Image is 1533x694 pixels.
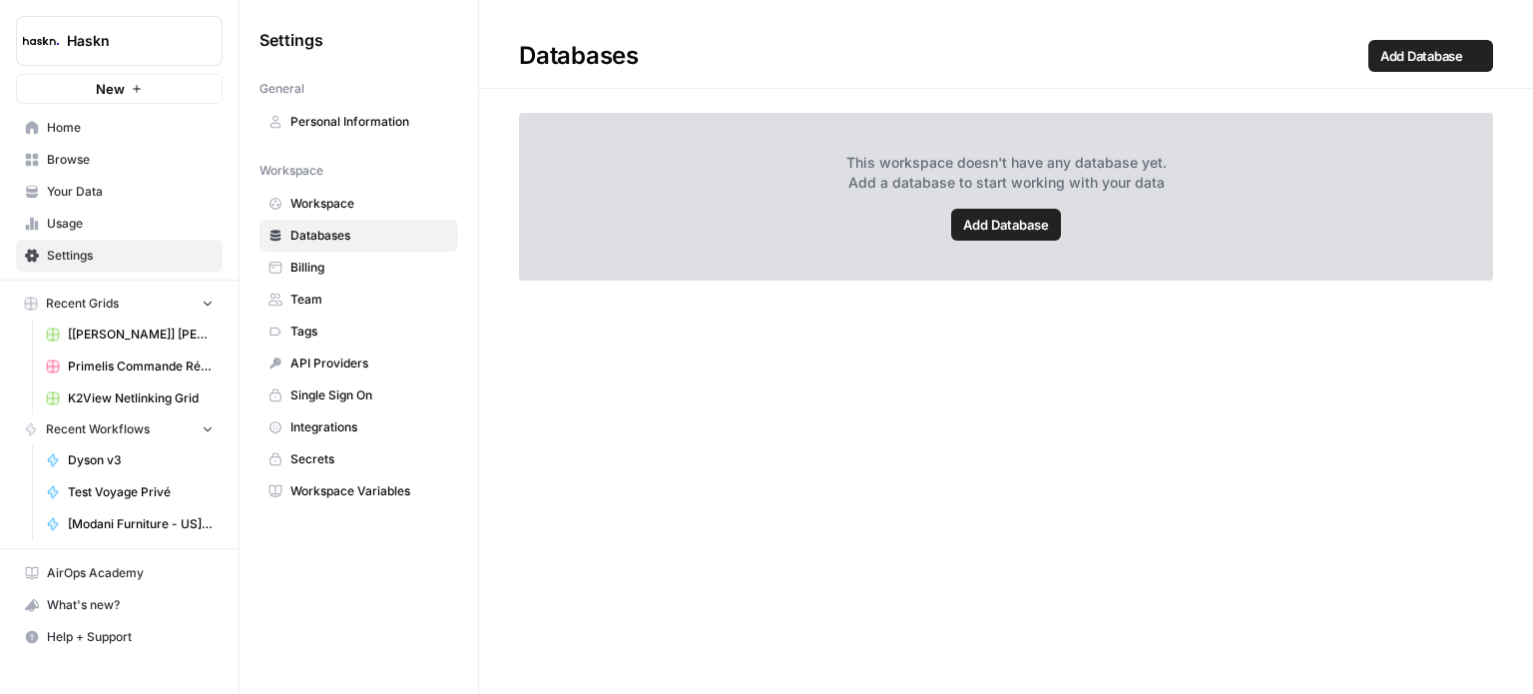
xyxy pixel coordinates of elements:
span: Workspace Variables [290,482,449,500]
a: Personal Information [259,106,458,138]
a: Single Sign On [259,379,458,411]
a: API Providers [259,347,458,379]
span: AirOps Academy [47,564,214,582]
a: Test Voyage Privé [37,476,223,508]
a: Team [259,284,458,316]
a: Your Data [16,176,223,208]
span: Team [290,291,449,309]
a: Workspace [259,188,458,220]
span: Billing [290,259,449,277]
button: Recent Workflows [16,414,223,444]
span: Settings [47,247,214,265]
span: Single Sign On [290,386,449,404]
span: General [259,80,304,98]
span: Dyson v3 [68,451,214,469]
span: Primelis Commande Rédaction Netlinking (2).csv [68,357,214,375]
a: Add Database [951,209,1061,241]
span: Recent Grids [46,295,119,313]
span: New [96,79,125,99]
span: Browse [47,151,214,169]
div: Databases [479,40,1533,72]
span: Add Database [1380,46,1463,66]
a: AirOps Academy [16,557,223,589]
a: Primelis Commande Rédaction Netlinking (2).csv [37,350,223,382]
span: Haskn [67,31,188,51]
a: Home [16,112,223,144]
button: New [16,74,223,104]
button: What's new? [16,589,223,621]
a: Integrations [259,411,458,443]
span: Databases [290,227,449,245]
span: This workspace doesn't have any database yet. Add a database to start working with your data [846,153,1167,193]
a: Secrets [259,443,458,475]
a: Workspace Variables [259,475,458,507]
span: Tags [290,323,449,341]
button: Workspace: Haskn [16,16,223,66]
span: Integrations [290,418,449,436]
a: [[PERSON_NAME]] [PERSON_NAME] & [PERSON_NAME] Test Grid (2) [37,319,223,350]
span: Test Voyage Privé [68,483,214,501]
span: Usage [47,215,214,233]
span: Help + Support [47,628,214,646]
a: Dyson v3 [37,444,223,476]
a: [Modani Furniture - US] Pages catégories - 500-1000 mots [37,508,223,540]
span: [[PERSON_NAME]] [PERSON_NAME] & [PERSON_NAME] Test Grid (2) [68,326,214,344]
a: Usage [16,208,223,240]
a: Browse [16,144,223,176]
a: Tags [259,316,458,347]
span: Workspace [259,162,323,180]
div: What's new? [17,590,222,620]
span: K2View Netlinking Grid [68,389,214,407]
a: Add Database [1368,40,1493,72]
span: Secrets [290,450,449,468]
a: Settings [16,240,223,272]
a: Databases [259,220,458,252]
span: Personal Information [290,113,449,131]
span: Recent Workflows [46,420,150,438]
button: Help + Support [16,621,223,653]
button: Recent Grids [16,289,223,319]
a: Billing [259,252,458,284]
a: K2View Netlinking Grid [37,382,223,414]
img: Haskn Logo [23,23,59,59]
span: Workspace [290,195,449,213]
span: Add Database [963,215,1049,235]
span: Settings [259,28,323,52]
span: Your Data [47,183,214,201]
span: [Modani Furniture - US] Pages catégories - 500-1000 mots [68,515,214,533]
span: Home [47,119,214,137]
span: API Providers [290,354,449,372]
